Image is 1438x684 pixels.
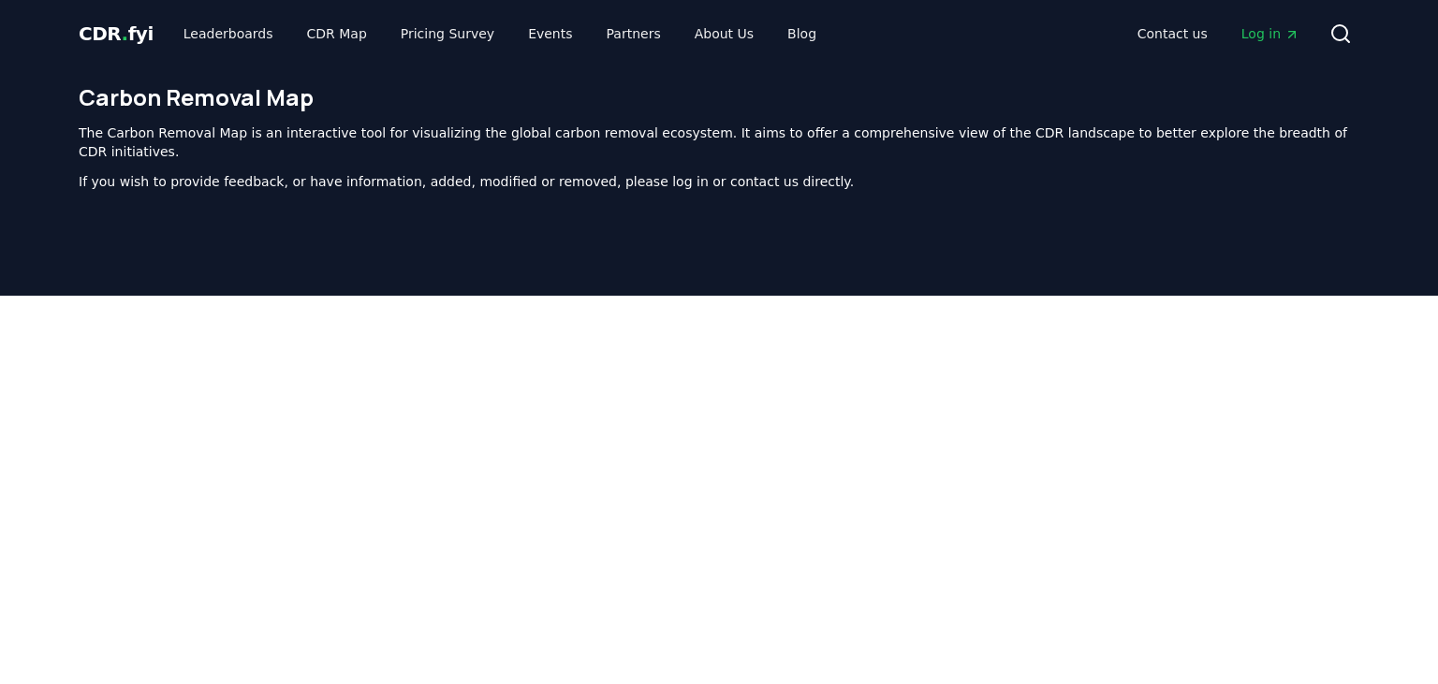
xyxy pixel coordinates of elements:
h1: Carbon Removal Map [79,82,1359,112]
a: CDR.fyi [79,21,154,47]
nav: Main [169,17,831,51]
a: Events [513,17,587,51]
a: Blog [772,17,831,51]
a: CDR Map [292,17,382,51]
a: Log in [1226,17,1314,51]
a: Partners [592,17,676,51]
a: About Us [680,17,769,51]
span: Log in [1241,24,1299,43]
a: Pricing Survey [386,17,509,51]
p: If you wish to provide feedback, or have information, added, modified or removed, please log in o... [79,172,1359,191]
p: The Carbon Removal Map is an interactive tool for visualizing the global carbon removal ecosystem... [79,124,1359,161]
span: CDR fyi [79,22,154,45]
a: Contact us [1123,17,1223,51]
a: Leaderboards [169,17,288,51]
span: . [122,22,128,45]
nav: Main [1123,17,1314,51]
